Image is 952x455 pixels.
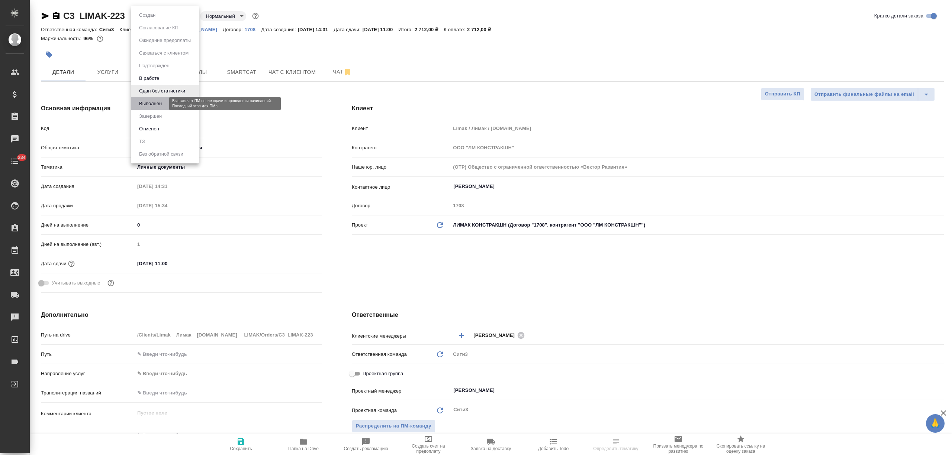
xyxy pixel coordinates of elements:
button: Без обратной связи [137,150,186,158]
button: Отменен [137,125,161,133]
button: Создан [137,11,158,19]
button: Завершен [137,112,164,120]
button: Сдан без статистики [137,87,187,95]
button: ТЗ [137,137,147,146]
button: Подтвержден [137,62,172,70]
button: Выполнен [137,100,164,108]
button: Ожидание предоплаты [137,36,193,45]
button: Согласование КП [137,24,181,32]
button: Связаться с клиентом [137,49,191,57]
button: В работе [137,74,161,82]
